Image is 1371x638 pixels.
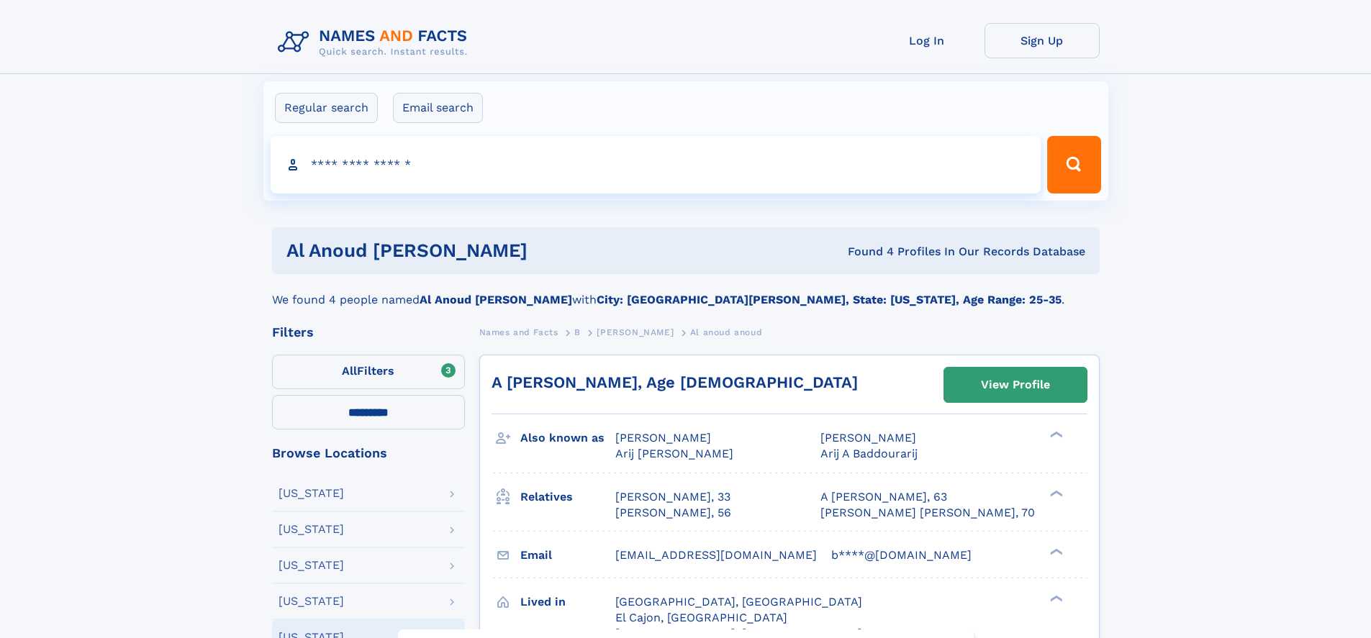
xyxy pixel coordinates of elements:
[286,242,688,260] h1: al anoud [PERSON_NAME]
[615,505,731,521] a: [PERSON_NAME], 56
[687,244,1085,260] div: Found 4 Profiles In Our Records Database
[420,293,572,306] b: Al Anoud [PERSON_NAME]
[597,293,1062,306] b: City: [GEOGRAPHIC_DATA][PERSON_NAME], State: [US_STATE], Age Range: 25-35
[574,323,581,341] a: B
[574,327,581,337] span: B
[615,548,817,562] span: [EMAIL_ADDRESS][DOMAIN_NAME]
[479,323,558,341] a: Names and Facts
[615,489,730,505] a: [PERSON_NAME], 33
[1046,593,1064,603] div: ❯
[272,274,1100,309] div: We found 4 people named with .
[520,543,615,568] h3: Email
[615,611,787,624] span: El Cajon, [GEOGRAPHIC_DATA]
[820,431,916,445] span: [PERSON_NAME]
[981,368,1050,401] div: View Profile
[272,355,465,389] label: Filters
[1047,136,1100,193] button: Search Button
[272,326,465,339] div: Filters
[279,596,344,607] div: [US_STATE]
[985,23,1100,58] a: Sign Up
[615,431,711,445] span: [PERSON_NAME]
[520,485,615,509] h3: Relatives
[820,447,918,460] span: Arij A Baddourarij
[597,323,674,341] a: [PERSON_NAME]
[615,595,862,609] span: [GEOGRAPHIC_DATA], [GEOGRAPHIC_DATA]
[944,368,1087,402] a: View Profile
[492,373,858,391] a: A [PERSON_NAME], Age [DEMOGRAPHIC_DATA]
[615,447,733,460] span: Arij [PERSON_NAME]
[279,560,344,571] div: [US_STATE]
[342,364,357,378] span: All
[272,447,465,460] div: Browse Locations
[279,524,344,535] div: [US_STATE]
[690,327,762,337] span: Al anoud anoud
[520,426,615,450] h3: Also known as
[820,505,1035,521] a: [PERSON_NAME] [PERSON_NAME], 70
[1046,430,1064,439] div: ❯
[520,590,615,614] h3: Lived in
[279,488,344,499] div: [US_STATE]
[272,23,479,62] img: Logo Names and Facts
[869,23,985,58] a: Log In
[1046,547,1064,556] div: ❯
[820,489,947,505] a: A [PERSON_NAME], 63
[271,136,1041,193] input: search input
[597,327,674,337] span: [PERSON_NAME]
[393,93,483,123] label: Email search
[1046,488,1064,498] div: ❯
[275,93,378,123] label: Regular search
